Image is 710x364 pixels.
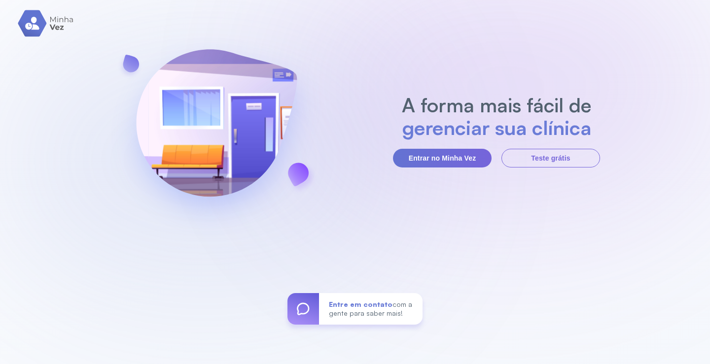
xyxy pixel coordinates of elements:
[110,23,323,237] img: banner-login.svg
[319,293,423,325] div: com a gente para saber mais!
[18,10,74,37] img: logo.svg
[329,300,392,308] span: Entre em contato
[397,94,597,116] h2: A forma mais fácil de
[287,293,423,325] a: Entre em contatocom a gente para saber mais!
[397,116,597,139] h2: gerenciar sua clínica
[501,149,600,167] button: Teste grátis
[393,149,492,167] button: Entrar no Minha Vez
